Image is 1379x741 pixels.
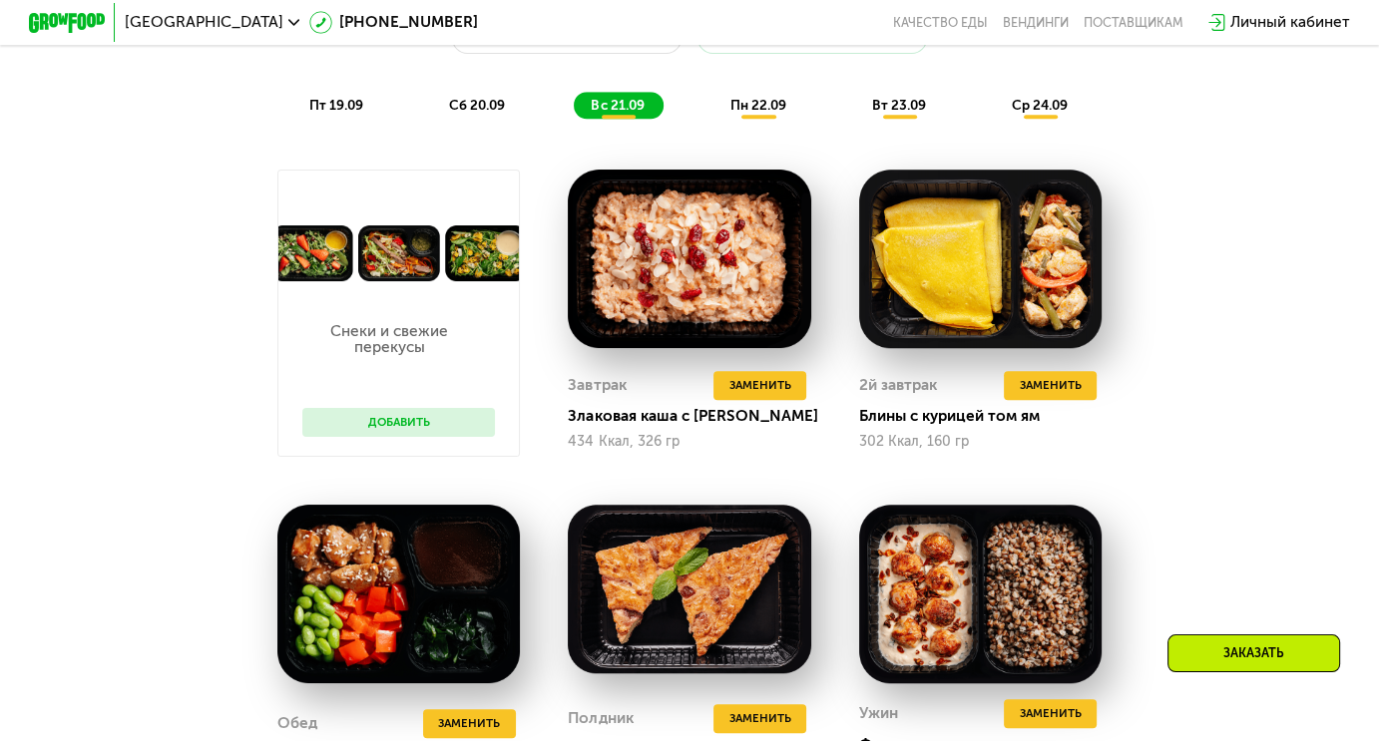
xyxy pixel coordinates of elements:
[728,376,790,395] span: Заменить
[713,704,806,733] button: Заменить
[1167,634,1340,672] div: Заказать
[568,434,810,450] div: 434 Ккал, 326 гр
[1084,15,1183,30] div: поставщикам
[859,371,937,400] div: 2й завтрак
[449,97,505,113] span: сб 20.09
[1004,699,1097,728] button: Заменить
[859,434,1102,450] div: 302 Ккал, 160 гр
[591,97,644,113] span: вс 21.09
[277,709,317,738] div: Обед
[730,97,786,113] span: пн 22.09
[1020,704,1082,723] span: Заменить
[302,324,476,355] p: Снеки и свежие перекусы
[728,709,790,728] span: Заменить
[302,408,495,437] button: Добавить
[1004,371,1097,400] button: Заменить
[309,11,479,34] a: [PHONE_NUMBER]
[713,371,806,400] button: Заменить
[125,15,283,30] span: [GEOGRAPHIC_DATA]
[1020,376,1082,395] span: Заменить
[309,97,363,113] span: пт 19.09
[1012,97,1068,113] span: ср 24.09
[1230,11,1350,34] div: Личный кабинет
[568,407,825,426] div: Злаковая каша с [PERSON_NAME]
[872,97,926,113] span: вт 23.09
[859,407,1117,426] div: Блины с курицей том ям
[568,704,633,733] div: Полдник
[1003,15,1069,30] a: Вендинги
[859,699,898,728] div: Ужин
[423,709,516,738] button: Заменить
[893,15,988,30] a: Качество еды
[568,371,626,400] div: Завтрак
[438,714,500,733] span: Заменить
